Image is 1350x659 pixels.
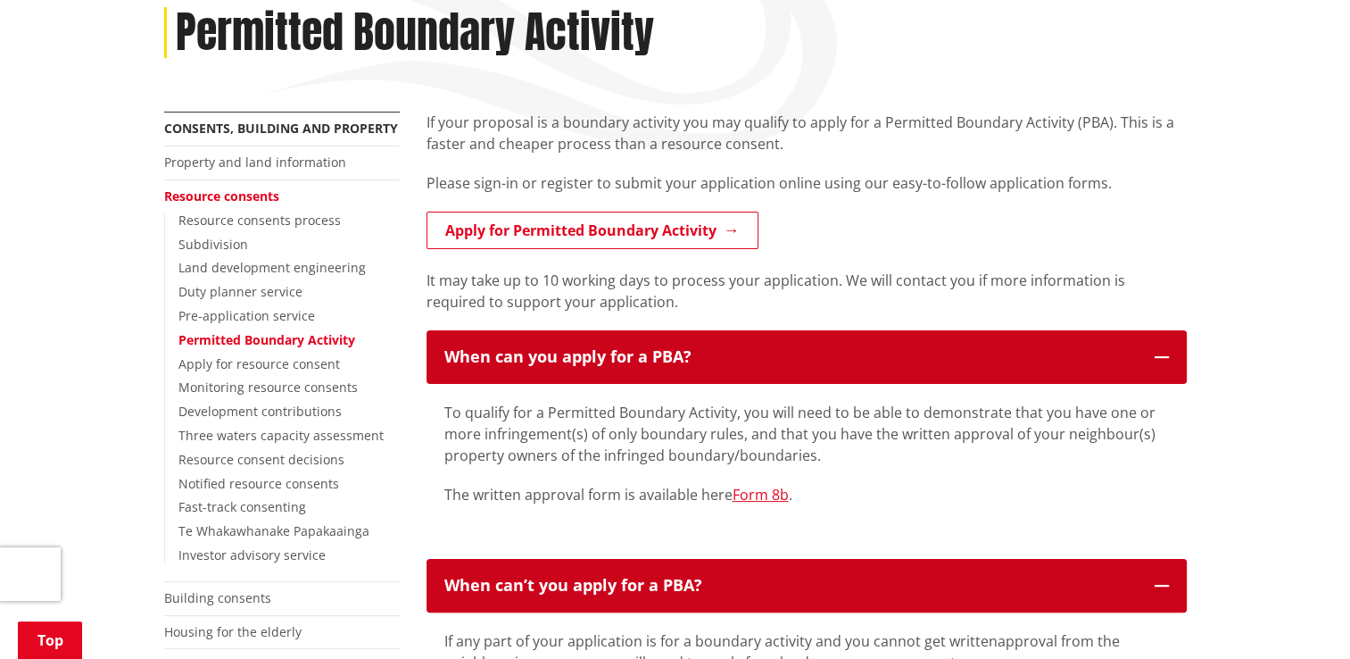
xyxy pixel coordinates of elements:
[164,188,279,204] a: Resource consents
[18,621,82,659] a: Top
[444,577,1137,595] div: When can’t you apply for a PBA?
[178,212,341,229] a: Resource consents process
[427,112,1187,154] p: If your proposal is a boundary activity you may qualify to apply for a Permitted Boundary Activit...
[164,154,346,171] a: Property and land information
[427,330,1187,384] button: When can you apply for a PBA?
[427,172,1187,194] p: Please sign-in or register to submit your application online using our easy-to-follow application...
[164,120,398,137] a: Consents, building and property
[733,485,789,505] a: Form 8b
[178,307,315,324] a: Pre-application service
[444,484,1169,505] p: The written approval form is available here .
[178,331,355,348] a: Permitted Boundary Activity
[178,379,358,396] a: Monitoring resource consents
[427,559,1187,613] button: When can’t you apply for a PBA?
[178,522,369,539] a: Te Whakawhanake Papakaainga
[164,623,302,640] a: Housing for the elderly
[444,348,1137,366] div: When can you apply for a PBA?
[427,270,1187,313] p: It may take up to 10 working days to process your application. We will contact you if more inform...
[427,212,758,249] a: Apply for Permitted Boundary Activity
[178,427,384,444] a: Three waters capacity assessment
[178,355,340,372] a: Apply for resource consent
[178,403,342,420] a: Development contributions
[178,283,302,300] a: Duty planner service
[178,236,248,253] a: Subdivision
[178,451,344,468] a: Resource consent decisions
[444,402,1169,466] p: To qualify for a Permitted Boundary Activity, you will need to be able to demonstrate that you ha...
[176,7,654,59] h1: Permitted Boundary Activity
[164,589,271,606] a: Building consents
[1268,584,1332,648] iframe: Messenger Launcher
[178,259,366,276] a: Land development engineering
[178,475,339,492] a: Notified resource consents
[178,546,326,563] a: Investor advisory service
[178,498,306,515] a: Fast-track consenting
